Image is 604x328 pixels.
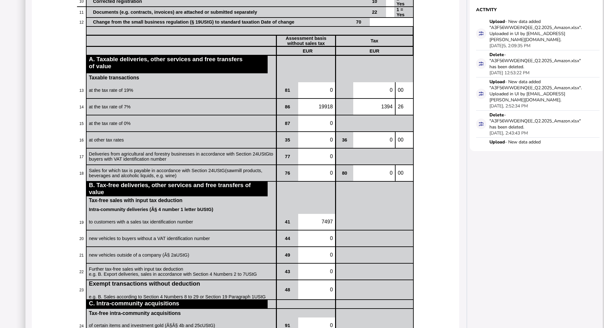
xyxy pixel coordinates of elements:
[79,220,83,225] span: 19
[89,300,179,307] span: C. Intra-community acquisitions
[476,7,600,13] h1: Activity
[89,137,124,142] span: at other tax rates
[89,207,213,212] span: Intra-community deliveries (Â§ 4 number 1 letter b )
[342,137,347,142] span: 36
[356,19,361,25] span: 70
[285,104,290,109] span: 86
[285,121,290,126] span: 87
[355,104,393,110] p: 1394
[89,168,262,178] span: Sales for which tax is payable in accordance with Section 24 (sawmill products, beverages and alc...
[489,18,505,25] strong: Upload
[489,130,528,136] div: [DATE], 2:43:43 PM
[79,20,83,25] span: 12
[300,137,333,143] p: 0
[285,154,290,159] span: 77
[479,122,483,126] i: Data for this filing changed
[89,88,133,93] span: at the tax rate of 19%
[79,171,83,176] span: 18
[89,121,130,126] span: at the tax rate of 0%
[89,294,266,299] span: e.g. B. Sales according to Section 4 Numbers 8 to 29 or Section 19 Paragraph 1
[300,104,333,110] p: 19918
[300,236,333,241] p: 0
[285,252,290,258] span: 49
[89,63,111,69] span: of value
[489,79,585,103] div: - New data added "A3F56WWDEINQEE_Q2.2025_Amazon.xlsx". Uploaded in UI by [EMAIL_ADDRESS][PERSON_N...
[79,237,83,241] span: 20
[489,112,504,118] strong: Delete
[214,168,225,173] span: UStG
[398,137,404,142] span: 00
[79,155,83,159] span: 17
[89,272,257,277] span: e.g. B. Export deliveries, sales in accordance with Section 4 Numbers 2 to 7
[489,79,505,85] strong: Upload
[489,52,504,58] strong: Delete
[285,269,290,274] span: 43
[254,294,266,299] span: UStG
[398,170,404,176] span: 00
[300,269,333,274] p: 0
[79,105,83,109] span: 14
[300,219,333,225] p: 7497
[369,48,379,54] span: EUR
[89,323,215,328] span: of certain items and investment gold (Â§Â§ 4b and 25c )
[300,287,333,293] p: 0
[479,91,483,96] i: Data for this filing changed
[89,198,182,203] span: Tax-free sales with input tax deduction
[286,36,327,46] span: Assessment basis without sales tax
[93,19,294,25] span: Change from the small business regulation (§ 19 ) to standard taxation Date of change
[285,171,290,176] span: 76
[89,236,210,241] span: new vehicles to buyers without a VAT identification number
[372,10,377,15] span: 22
[371,38,378,43] span: Tax
[285,287,290,292] span: 48
[397,7,404,17] span: 1 = Yes
[79,288,83,292] span: 23
[489,18,585,43] div: - New data added "A3F56WWDEINQEE_Q2.2025_Amazon.xlsx". Uploaded in UI by [EMAIL_ADDRESS][PERSON_N...
[285,323,290,328] span: 91
[79,138,83,142] span: 16
[398,87,404,93] span: 00
[489,139,585,163] div: - New data added "A3F56WWDEINQEE_Q2.2025_Amazon.xlsx". Uploaded in UI by [EMAIL_ADDRESS][PERSON_N...
[489,52,585,70] div: - "A3F56WWDEINQEE_Q2.2025_Amazon.xlsx" has been deleted.
[79,270,83,274] span: 22
[89,219,193,224] span: to customers with a sales tax identification number
[79,121,83,126] span: 15
[89,182,251,195] span: B. Tax-free deliveries, other services and free transfers of value
[202,323,214,328] span: UStG
[89,252,189,258] span: new vehicles outside of a company (Â§ 2a )
[285,236,290,241] span: 44
[342,171,347,176] span: 80
[245,272,257,277] span: UStG
[285,219,290,224] span: 41
[489,103,528,109] div: [DATE], 2:52:34 PM
[303,48,313,54] span: EUR
[300,154,333,159] p: 0
[355,170,393,176] p: 0
[355,87,393,93] p: 0
[285,88,290,93] span: 81
[89,266,183,272] span: Further tax-free sales with input tax deduction
[89,280,200,287] span: Exempt transactions without deduction
[79,10,83,15] span: 11
[479,62,483,66] i: Data for this filing changed
[89,104,130,109] span: at the tax rate of 7%
[93,10,257,15] span: Documents (e.g. contracts, invoices) are attached or submitted separately
[89,151,273,162] span: Deliveries from agricultural and forestry businesses in accordance with Section 24 to buyers with...
[300,87,333,93] p: 0
[89,310,181,316] span: Tax-free intra-community acquisitions
[176,252,188,258] span: UStG
[79,88,83,93] span: 13
[89,75,139,80] span: Taxable transactions
[489,43,530,49] div: [DATE]5, 2:09:35 PM
[489,112,585,130] div: - "A3F56WWDEINQEE_Q2.2025_Amazon.xlsx" has been deleted.
[489,70,530,76] div: [DATE] 12:53:22 PM
[355,137,393,143] p: 0
[398,104,404,109] span: 26
[300,252,333,258] p: 0
[285,137,290,142] span: 35
[200,207,212,212] span: UStG
[489,139,505,145] strong: Upload
[258,151,269,157] span: UStG
[79,253,83,258] span: 21
[300,170,333,176] p: 0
